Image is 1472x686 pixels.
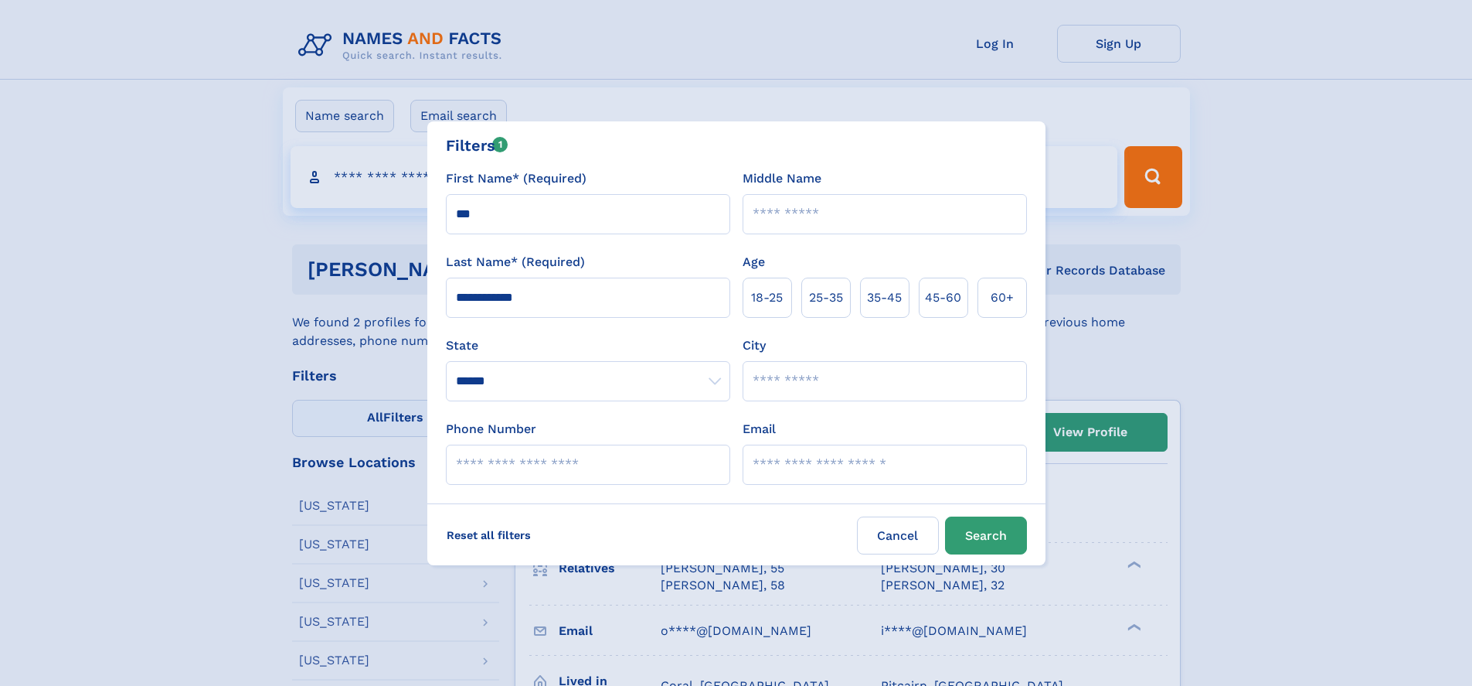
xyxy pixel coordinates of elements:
[857,517,939,555] label: Cancel
[743,169,821,188] label: Middle Name
[925,288,961,307] span: 45‑60
[743,420,776,439] label: Email
[809,288,843,307] span: 25‑35
[751,288,783,307] span: 18‑25
[743,253,765,271] label: Age
[446,420,536,439] label: Phone Number
[991,288,1014,307] span: 60+
[945,517,1027,555] button: Search
[446,134,508,157] div: Filters
[446,253,585,271] label: Last Name* (Required)
[743,336,766,355] label: City
[867,288,902,307] span: 35‑45
[446,336,730,355] label: State
[446,169,586,188] label: First Name* (Required)
[437,517,541,554] label: Reset all filters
